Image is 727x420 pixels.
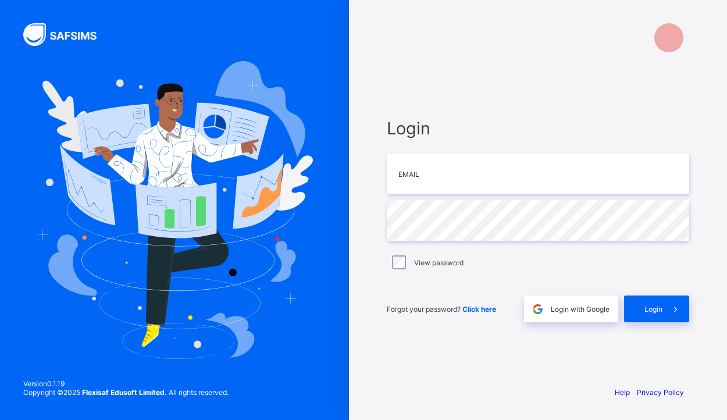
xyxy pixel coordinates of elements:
[414,258,464,267] label: View password
[82,388,167,397] strong: Flexisaf Edusoft Limited.
[644,305,662,314] span: Login
[615,388,630,397] a: Help
[637,388,684,397] a: Privacy Policy
[36,61,313,359] img: Hero Image
[531,302,544,316] img: google.396cfc9801f0270233282035f929180a.svg
[462,305,496,314] a: Click here
[23,23,111,46] img: SAFSIMS Logo
[23,388,229,397] span: Copyright © 2025 All rights reserved.
[551,305,610,314] span: Login with Google
[387,305,496,314] span: Forgot your password?
[387,118,689,138] span: Login
[23,379,229,388] span: Version 0.1.19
